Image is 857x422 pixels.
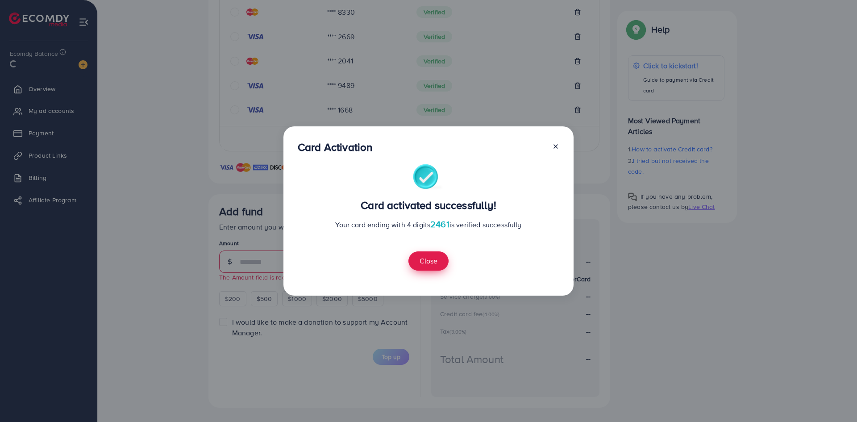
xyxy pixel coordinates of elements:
h3: Card Activation [298,141,372,154]
iframe: Chat [819,382,850,415]
p: Your card ending with 4 digits is verified successfully [298,219,559,230]
button: Close [408,251,449,271]
span: 2461 [430,217,449,230]
img: success [413,164,445,192]
h3: Card activated successfully! [298,199,559,212]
